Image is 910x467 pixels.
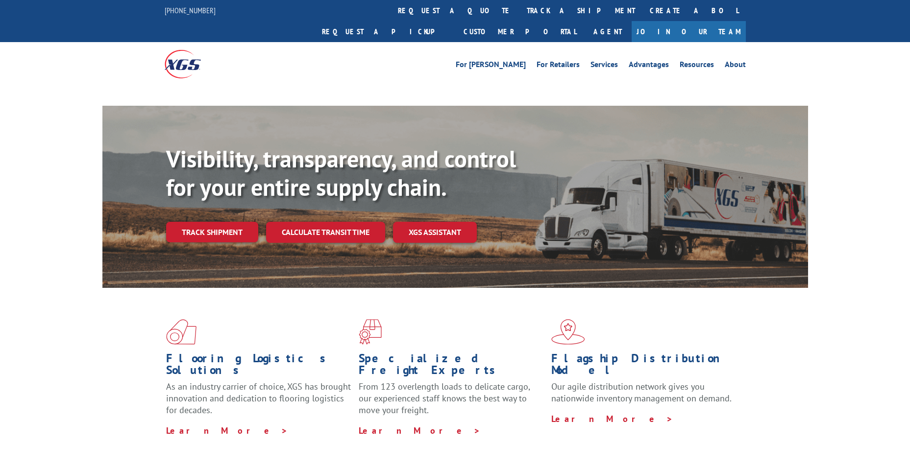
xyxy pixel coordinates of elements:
b: Visibility, transparency, and control for your entire supply chain. [166,143,516,202]
p: From 123 overlength loads to delicate cargo, our experienced staff knows the best way to move you... [359,381,544,424]
a: For Retailers [537,61,580,71]
a: [PHONE_NUMBER] [165,5,216,15]
h1: Specialized Freight Experts [359,352,544,381]
a: Agent [584,21,632,42]
img: xgs-icon-focused-on-flooring-red [359,319,382,345]
a: Join Our Team [632,21,746,42]
h1: Flagship Distribution Model [551,352,737,381]
a: XGS ASSISTANT [393,222,477,243]
span: As an industry carrier of choice, XGS has brought innovation and dedication to flooring logistics... [166,381,351,416]
a: Learn More > [166,425,288,436]
img: xgs-icon-total-supply-chain-intelligence-red [166,319,197,345]
a: For [PERSON_NAME] [456,61,526,71]
img: xgs-icon-flagship-distribution-model-red [551,319,585,345]
a: Learn More > [359,425,481,436]
a: Services [590,61,618,71]
a: Advantages [629,61,669,71]
span: Our agile distribution network gives you nationwide inventory management on demand. [551,381,732,404]
a: Learn More > [551,413,673,424]
a: Calculate transit time [266,222,385,243]
a: Track shipment [166,222,258,242]
a: Customer Portal [456,21,584,42]
a: Resources [680,61,714,71]
a: Request a pickup [315,21,456,42]
h1: Flooring Logistics Solutions [166,352,351,381]
a: About [725,61,746,71]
